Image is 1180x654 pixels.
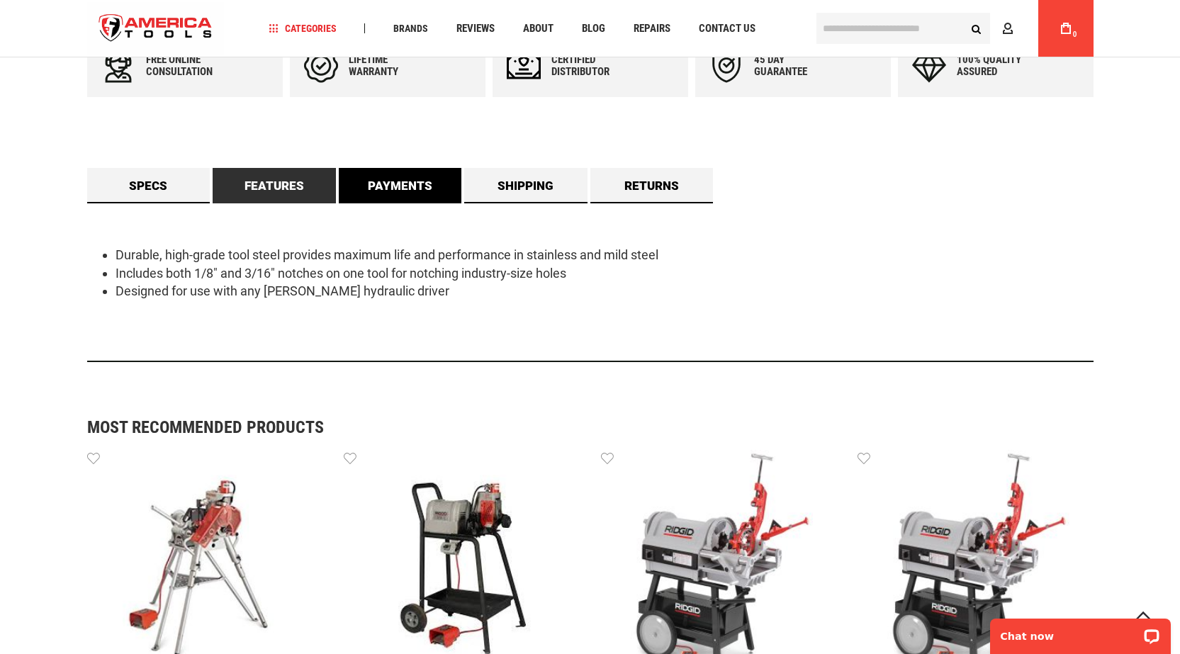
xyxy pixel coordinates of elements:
span: Categories [269,23,337,33]
span: 0 [1073,30,1077,38]
span: Reviews [456,23,495,34]
div: 45 day Guarantee [754,54,839,78]
a: Returns [590,168,714,203]
div: Free online consultation [146,54,231,78]
a: Reviews [450,19,501,38]
span: Repairs [634,23,670,34]
a: Blog [575,19,612,38]
a: Features [213,168,336,203]
a: Shipping [464,168,588,203]
a: Specs [87,168,210,203]
a: Contact Us [692,19,762,38]
div: Lifetime warranty [349,54,434,78]
a: Brands [387,19,434,38]
li: Designed for use with any [PERSON_NAME] hydraulic driver [116,282,1094,300]
strong: Most Recommended Products [87,419,1044,436]
span: Blog [582,23,605,34]
li: Includes both 1/8" and 3/16" notches on one tool for notching industry-size holes [116,264,1094,283]
li: Durable, high-grade tool steel provides maximum life and performance in stainless and mild steel [116,246,1094,264]
span: Contact Us [699,23,755,34]
div: 100% quality assured [957,54,1042,78]
a: store logo [87,2,225,55]
a: Categories [262,19,343,38]
span: Brands [393,23,428,33]
div: Certified Distributor [551,54,636,78]
a: Repairs [627,19,677,38]
iframe: LiveChat chat widget [981,609,1180,654]
a: About [517,19,560,38]
button: Search [963,15,990,42]
a: Payments [339,168,462,203]
span: About [523,23,554,34]
img: America Tools [87,2,225,55]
